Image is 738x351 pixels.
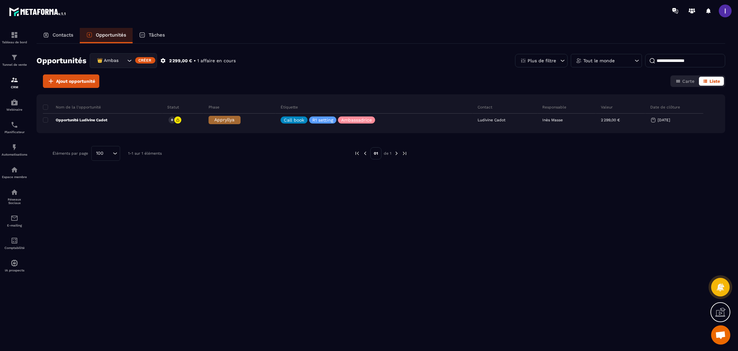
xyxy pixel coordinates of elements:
a: Contacts [37,28,80,43]
p: Réseaux Sociaux [2,198,27,205]
span: Carte [682,79,694,84]
a: automationsautomationsEspace membre [2,161,27,184]
p: Statut [167,105,179,110]
div: Search for option [91,146,120,161]
p: Valeur [601,105,613,110]
p: Tâches [149,32,165,38]
a: Ouvrir le chat [711,325,730,345]
p: Espace membre [2,175,27,179]
a: automationsautomationsWebinaire [2,94,27,116]
a: automationsautomationsAutomatisations [2,139,27,161]
img: formation [11,31,18,39]
img: prev [354,150,360,156]
p: Automatisations [2,153,27,156]
p: 0 [171,118,173,122]
p: Phase [209,105,219,110]
p: Comptabilité [2,246,27,250]
p: [DATE] [658,118,670,122]
img: scheduler [11,121,18,129]
p: Nom de la l'opportunité [43,105,101,110]
p: Opportunités [96,32,126,38]
p: CRM [2,85,27,89]
p: Étiquette [281,105,298,110]
p: 1 affaire en cours [197,58,236,64]
img: logo [9,6,67,17]
button: Ajout opportunité [43,74,99,88]
span: Appryllya [214,117,234,122]
p: Tableau de bord [2,40,27,44]
a: formationformationCRM [2,71,27,94]
img: automations [11,166,18,174]
p: 2 299,00 € [601,118,620,122]
img: formation [11,76,18,84]
a: schedulerschedulerPlanificateur [2,116,27,139]
p: IA prospects [2,269,27,272]
p: Contacts [53,32,73,38]
img: automations [11,98,18,106]
img: automations [11,259,18,267]
p: Inès Masse [542,118,563,122]
img: formation [11,54,18,61]
span: Ajout opportunité [56,78,95,84]
p: 1-1 sur 1 éléments [128,151,162,156]
span: 👑 Ambassadrices [95,57,119,64]
a: accountantaccountantComptabilité [2,232,27,254]
span: Liste [709,79,720,84]
a: Tâches [133,28,171,43]
a: formationformationTableau de bord [2,26,27,49]
span: 100 [94,150,106,157]
p: Planificateur [2,130,27,134]
p: • [194,58,196,64]
button: Liste [699,77,724,86]
p: de 1 [384,151,391,156]
p: Webinaire [2,108,27,111]
button: Carte [672,77,698,86]
img: accountant [11,237,18,244]
img: next [402,150,407,156]
p: R1 setting [312,118,333,122]
p: E-mailing [2,224,27,227]
p: Tout le monde [583,58,615,63]
div: Créer [135,57,155,64]
p: 2 299,00 € [169,58,192,64]
h2: Opportunités [37,54,86,67]
p: 01 [370,147,381,159]
a: social-networksocial-networkRéseaux Sociaux [2,184,27,210]
p: Call book [284,118,304,122]
p: Plus de filtre [528,58,556,63]
img: prev [362,150,368,156]
p: Tunnel de vente [2,63,27,66]
img: automations [11,143,18,151]
a: formationformationTunnel de vente [2,49,27,71]
a: emailemailE-mailing [2,210,27,232]
img: next [394,150,399,156]
div: Search for option [90,53,157,68]
p: Ambassadrice [341,118,372,122]
p: Opportunité Ludivine Cadot [43,117,107,123]
input: Search for option [119,57,126,64]
p: Responsable [542,105,566,110]
p: Contact [478,105,492,110]
p: Éléments par page [53,151,88,156]
p: Date de clôture [650,105,680,110]
a: Opportunités [80,28,133,43]
img: email [11,214,18,222]
input: Search for option [106,150,111,157]
img: social-network [11,188,18,196]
